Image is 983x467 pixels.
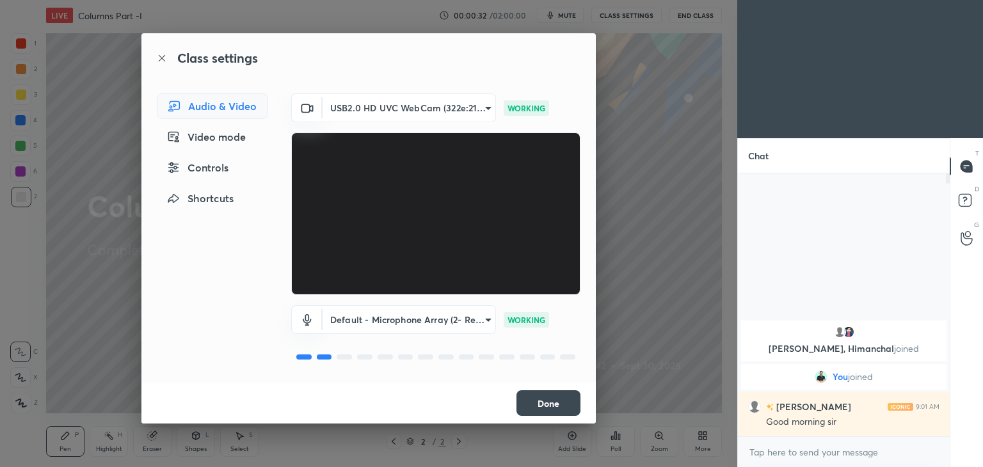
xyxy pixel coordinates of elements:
[749,344,939,354] p: [PERSON_NAME], Himanchal
[748,400,761,413] img: default.png
[848,372,873,382] span: joined
[507,102,545,114] p: WORKING
[323,305,496,334] div: USB2.0 HD UVC WebCam (322e:210e)
[975,184,979,194] p: D
[833,372,848,382] span: You
[177,49,258,68] h2: Class settings
[157,124,268,150] div: Video mode
[833,326,846,338] img: default.png
[815,370,827,383] img: 963340471ff5441e8619d0a0448153d9.jpg
[766,404,774,411] img: no-rating-badge.077c3623.svg
[975,148,979,158] p: T
[974,220,979,230] p: G
[774,400,851,413] h6: [PERSON_NAME]
[323,93,496,122] div: USB2.0 HD UVC WebCam (322e:210e)
[738,318,950,437] div: grid
[157,93,268,119] div: Audio & Video
[894,342,919,354] span: joined
[916,403,939,411] div: 9:01 AM
[157,186,268,211] div: Shortcuts
[157,155,268,180] div: Controls
[842,326,855,338] img: 0423172f494842abb1d7edc79a881fd9.jpg
[766,416,939,429] div: Good morning sir
[888,403,913,411] img: iconic-light.a09c19a4.png
[507,314,545,326] p: WORKING
[516,390,580,416] button: Done
[738,139,779,173] p: Chat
